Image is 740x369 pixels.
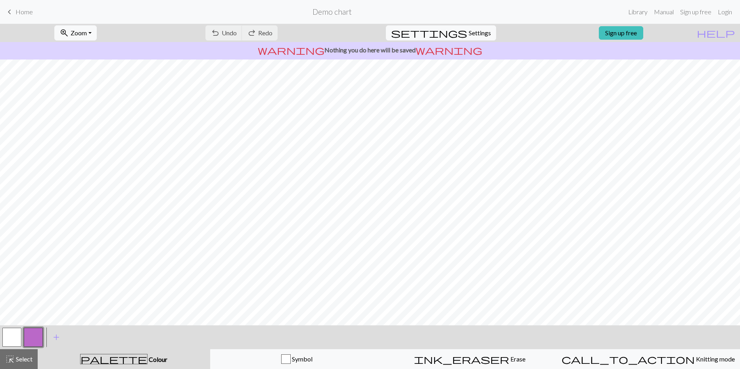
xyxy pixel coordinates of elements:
button: Knitting mode [556,349,740,369]
span: Zoom [71,29,87,37]
span: Symbol [291,355,312,363]
span: keyboard_arrow_left [5,6,14,17]
span: Knitting mode [695,355,735,363]
span: add [52,332,61,343]
span: Select [15,355,33,363]
span: zoom_in [59,27,69,38]
span: ink_eraser [414,354,509,365]
a: Library [625,4,651,20]
span: palette [81,354,147,365]
span: settings [391,27,467,38]
a: Sign up free [599,26,643,40]
button: Symbol [210,349,383,369]
a: Login [715,4,735,20]
span: highlight_alt [5,354,15,365]
i: Settings [391,28,467,38]
p: Nothing you do here will be saved [3,45,737,55]
button: Zoom [54,25,97,40]
span: Colour [148,356,167,363]
button: SettingsSettings [386,25,496,40]
span: warning [258,44,324,56]
span: Erase [509,355,525,363]
h2: Demo chart [312,7,352,16]
button: Erase [383,349,556,369]
span: call_to_action [562,354,695,365]
button: Colour [38,349,210,369]
a: Manual [651,4,677,20]
span: Home [15,8,33,15]
span: help [697,27,735,38]
span: Settings [469,28,491,38]
a: Sign up free [677,4,715,20]
span: warning [416,44,482,56]
a: Home [5,5,33,19]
